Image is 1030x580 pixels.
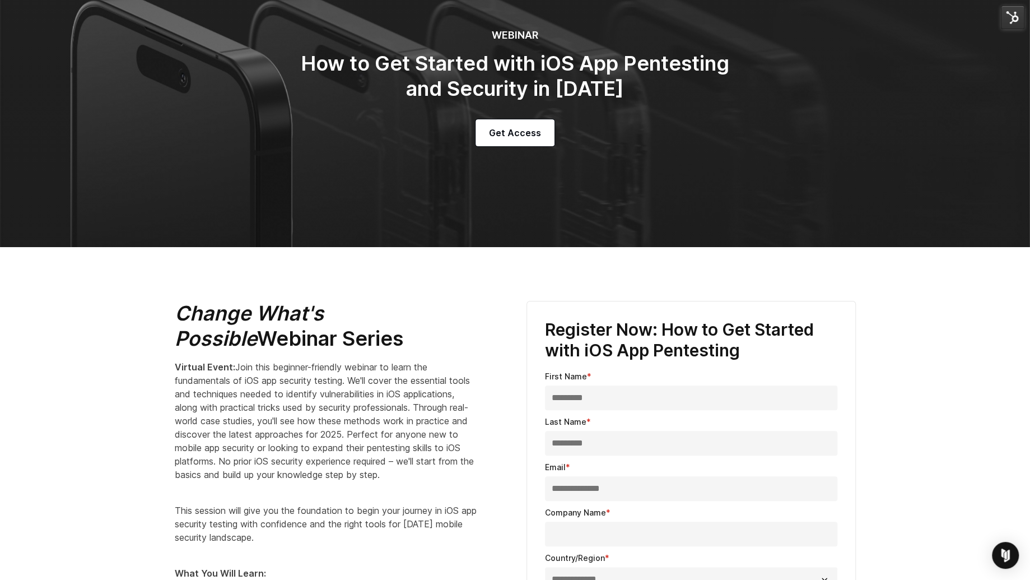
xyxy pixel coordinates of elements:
[992,542,1019,569] div: Open Intercom Messenger
[175,301,477,351] h2: Webinar Series
[175,361,474,480] span: Join this beginner-friendly webinar to learn the fundamentals of iOS app security testing. We'll ...
[489,126,541,140] span: Get Access
[175,301,324,351] em: Change What's Possible
[175,505,477,543] span: This session will give you the foundation to begin your journey in iOS app security testing with ...
[175,361,235,373] strong: Virtual Event:
[545,372,587,381] span: First Name
[545,417,586,426] span: Last Name
[545,508,606,517] span: Company Name
[545,462,566,472] span: Email
[1001,6,1024,29] img: HubSpot Tools Menu Toggle
[476,119,554,146] a: Get Access
[291,51,739,101] h2: How to Get Started with iOS App Pentesting and Security in [DATE]
[545,319,837,361] h3: Register Now: How to Get Started with iOS App Pentesting
[291,29,739,42] h6: WEBINAR
[175,568,266,579] strong: What You Will Learn:
[545,553,605,563] span: Country/Region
